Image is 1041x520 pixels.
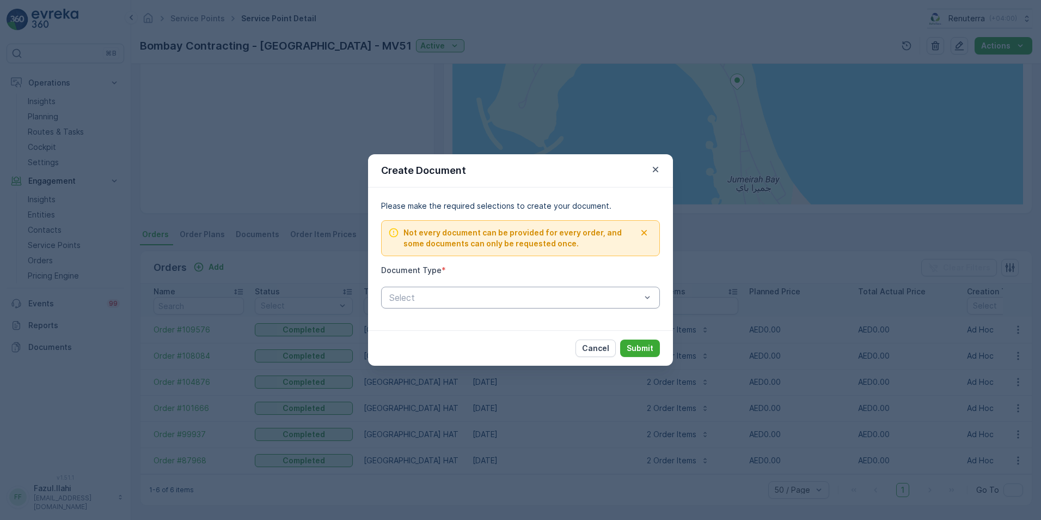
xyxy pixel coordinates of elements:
[620,340,660,357] button: Submit
[381,201,660,211] p: Please make the required selections to create your document.
[582,343,609,354] p: Cancel
[381,265,442,275] label: Document Type
[575,340,616,357] button: Cancel
[627,343,653,354] p: Submit
[389,291,641,304] p: Select
[381,163,466,178] p: Create Document
[403,227,635,249] span: Not every document can be provided for every order, and some documents can only be requested once.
